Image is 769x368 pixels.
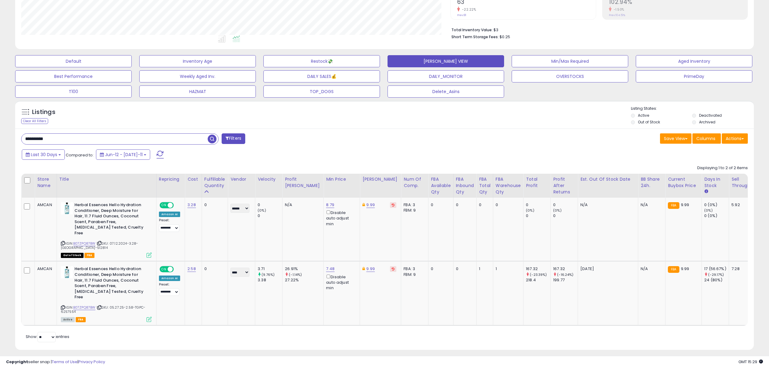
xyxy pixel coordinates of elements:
[15,55,132,67] button: Default
[526,208,534,213] small: (0%)
[612,7,624,12] small: -1.50%
[258,208,266,213] small: (0%)
[404,176,426,189] div: Num of Comp.
[704,213,729,219] div: 0 (0%)
[731,202,749,208] div: 5.92
[258,213,282,219] div: 0
[159,218,180,232] div: Preset:
[263,85,380,98] button: TOP_DOGS
[388,55,504,67] button: [PERSON_NAME] VIEW
[74,266,148,301] b: Herbal Essences Hello Hydration Conditioner, Deep Moisture for Hair, 11.7 Fluid Ounces, Coconut S...
[580,176,635,182] div: Est. Out Of Stock Date
[26,334,69,340] span: Show: entries
[451,27,493,32] b: Total Inventory Value:
[160,203,168,208] span: ON
[159,212,180,217] div: Amazon AI
[15,85,132,98] button: T100
[638,113,649,118] label: Active
[21,118,48,124] div: Clear All Filters
[580,202,633,208] p: N/A
[460,7,476,12] small: -22.22%
[263,70,380,82] button: DAILY SALES💰
[580,266,633,272] p: [DATE]
[681,202,689,208] span: 9.99
[61,202,73,214] img: 41Ca0pvKWhL._SL40_.jpg
[708,272,724,277] small: (-29.17%)
[553,277,578,283] div: 199.77
[52,359,78,365] a: Terms of Use
[404,272,424,277] div: FBM: 9
[704,208,713,213] small: (0%)
[105,152,143,158] span: Jun-12 - [DATE]-11
[692,133,721,144] button: Columns
[78,359,105,365] a: Privacy Policy
[609,13,625,17] small: Prev: 104.51%
[526,277,550,283] div: 218.4
[704,266,729,272] div: 17 (56.67%)
[37,202,52,208] div: AMCAN
[173,203,183,208] span: OFF
[258,266,282,272] div: 3.71
[479,202,488,208] div: 0
[512,55,628,67] button: Min/Max Required
[61,266,152,321] div: ASIN:
[553,213,578,219] div: 0
[285,202,319,208] div: N/A
[326,209,355,227] div: Disable auto adjust min
[668,266,679,273] small: FBA
[204,266,223,272] div: 0
[431,266,448,272] div: 0
[258,176,280,182] div: Velocity
[258,277,282,283] div: 3.38
[404,202,424,208] div: FBA: 3
[553,202,578,208] div: 0
[530,272,547,277] small: (-23.39%)
[326,273,355,291] div: Disable auto adjust min
[479,266,488,272] div: 1
[222,133,245,144] button: Filters
[61,253,84,258] span: All listings that are currently out of stock and unavailable for purchase on Amazon
[262,272,275,277] small: (9.76%)
[697,165,748,171] div: Displaying 1 to 2 of 2 items
[204,202,223,208] div: 0
[187,176,199,182] div: Cost
[285,266,323,272] div: 26.91%
[451,26,744,33] li: $3
[731,176,751,189] div: Sell Through
[362,176,398,182] div: [PERSON_NAME]
[557,272,573,277] small: (-16.24%)
[159,176,182,182] div: Repricing
[61,241,138,250] span: | SKU: 07.12.2024-3.28-[GEOGRAPHIC_DATA]-512814
[31,152,57,158] span: Last 30 Days
[173,267,183,272] span: OFF
[66,152,94,158] span: Compared to:
[500,34,510,40] span: $0.25
[641,202,661,208] div: N/A
[326,202,334,208] a: 8.79
[553,266,578,272] div: 167.32
[704,202,729,208] div: 0 (0%)
[96,149,150,160] button: Jun-12 - [DATE]-11
[553,176,575,195] div: Profit After Returns
[479,176,490,195] div: FBA Total Qty
[638,119,660,125] label: Out of Stock
[258,202,282,208] div: 0
[660,133,691,144] button: Save View
[496,202,519,208] div: 0
[160,267,168,272] span: ON
[456,266,472,272] div: 0
[526,213,550,219] div: 0
[139,70,256,82] button: Weekly Aged Inv.
[456,202,472,208] div: 0
[289,272,302,277] small: (-1.14%)
[704,277,729,283] div: 24 (80%)
[431,176,451,195] div: FBA Available Qty
[84,253,95,258] span: FBA
[228,174,255,198] th: CSV column name: cust_attr_2_Vendor
[553,208,562,213] small: (0%)
[61,305,145,314] span: | SKU: 05.27.25-2.58-TGPC-6257554
[285,277,323,283] div: 27.22%
[526,176,548,189] div: Total Profit
[59,176,154,182] div: Title
[76,317,86,322] span: FBA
